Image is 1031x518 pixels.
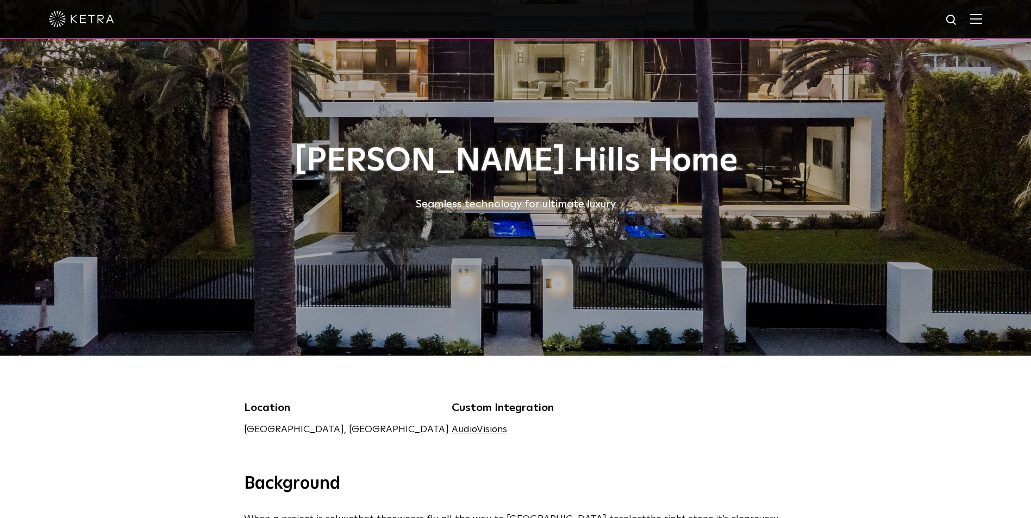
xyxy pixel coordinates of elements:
h5: Custom Integration [452,399,585,416]
img: ketra-logo-2019-white [49,11,114,27]
img: search icon [945,14,959,27]
h3: Background [244,473,788,496]
h5: Location [244,399,449,416]
a: AudioVisions [452,425,507,434]
h1: [PERSON_NAME] Hills Home [244,143,788,179]
div: Seamless technology for ultimate luxury [244,195,788,213]
p: [GEOGRAPHIC_DATA], [GEOGRAPHIC_DATA] [244,422,449,438]
img: Hamburger%20Nav.svg [970,14,982,24]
